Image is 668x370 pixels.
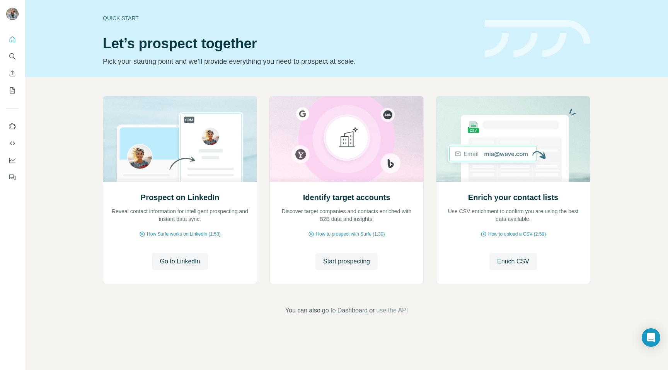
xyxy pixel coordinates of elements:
[6,170,19,184] button: Feedback
[376,306,408,315] button: use the API
[497,257,529,266] span: Enrich CSV
[103,36,475,51] h1: Let’s prospect together
[323,257,370,266] span: Start prospecting
[111,207,249,223] p: Reveal contact information for intelligent prospecting and instant data sync.
[315,253,378,270] button: Start prospecting
[141,192,219,203] h2: Prospect on LinkedIn
[285,306,320,315] span: You can also
[369,306,375,315] span: or
[6,8,19,20] img: Avatar
[303,192,390,203] h2: Identify target accounts
[147,231,221,238] span: How Surfe works on LinkedIn (1:58)
[6,66,19,80] button: Enrich CSV
[485,20,590,58] img: banner
[160,257,200,266] span: Go to LinkedIn
[269,96,424,182] img: Identify target accounts
[103,96,257,182] img: Prospect on LinkedIn
[278,207,416,223] p: Discover target companies and contacts enriched with B2B data and insights.
[6,83,19,97] button: My lists
[6,136,19,150] button: Use Surfe API
[6,49,19,63] button: Search
[642,328,660,347] div: Open Intercom Messenger
[103,14,475,22] div: Quick start
[488,231,546,238] span: How to upload a CSV (2:59)
[489,253,537,270] button: Enrich CSV
[6,153,19,167] button: Dashboard
[468,192,558,203] h2: Enrich your contact lists
[6,32,19,46] button: Quick start
[436,96,590,182] img: Enrich your contact lists
[316,231,385,238] span: How to prospect with Surfe (1:30)
[444,207,582,223] p: Use CSV enrichment to confirm you are using the best data available.
[6,119,19,133] button: Use Surfe on LinkedIn
[103,56,475,67] p: Pick your starting point and we’ll provide everything you need to prospect at scale.
[152,253,208,270] button: Go to LinkedIn
[322,306,368,315] button: go to Dashboard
